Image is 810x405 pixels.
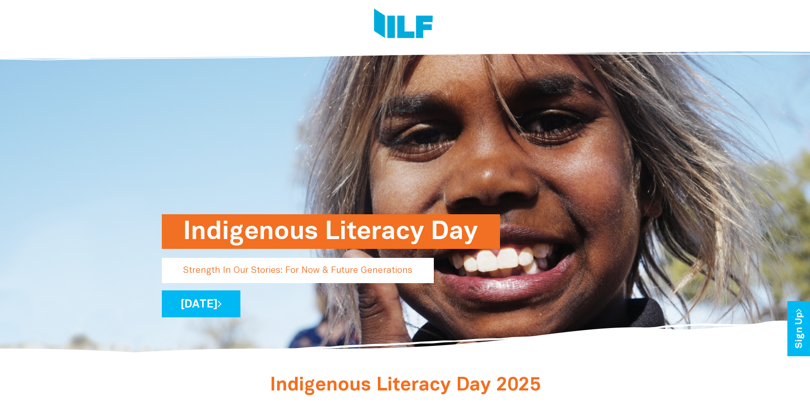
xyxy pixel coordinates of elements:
[162,258,434,283] p: Strength In Our Stories: For Now & Future Generations
[374,9,433,41] img: Logo
[183,214,479,249] h1: Indigenous Literacy Day
[162,290,240,317] a: [DATE]
[270,377,541,394] span: Indigenous Literacy Day 2025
